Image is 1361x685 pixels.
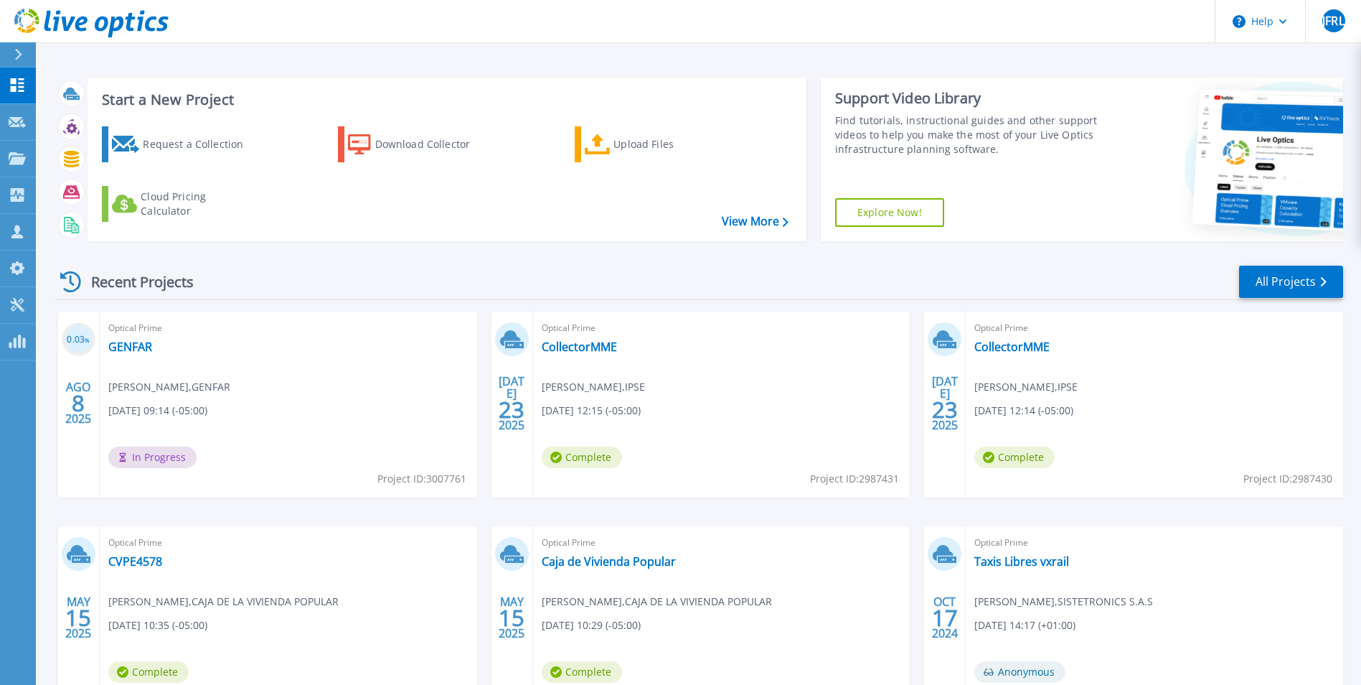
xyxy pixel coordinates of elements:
span: Optical Prime [974,320,1334,336]
span: [PERSON_NAME] , CAJA DE LA VIVIENDA POPULAR [108,594,339,610]
span: Optical Prime [542,320,902,336]
span: Complete [108,661,189,683]
span: Project ID: 3007761 [377,471,466,487]
a: Cloud Pricing Calculator [102,186,262,222]
span: Anonymous [974,661,1065,683]
div: Support Video Library [835,89,1101,108]
div: Request a Collection [143,130,258,159]
a: Request a Collection [102,126,262,162]
a: Caja de Vivienda Popular [542,554,676,569]
span: [DATE] 12:15 (-05:00) [542,403,641,419]
span: [DATE] 09:14 (-05:00) [108,403,207,419]
div: Cloud Pricing Calculator [141,190,255,218]
span: [DATE] 14:17 (+01:00) [974,618,1075,633]
span: [PERSON_NAME] , GENFAR [108,379,230,395]
span: % [85,336,90,344]
span: In Progress [108,447,197,468]
div: AGO 2025 [65,377,92,429]
div: MAY 2025 [498,592,525,644]
span: Complete [542,661,622,683]
span: 15 [65,612,91,624]
span: Optical Prime [108,320,468,336]
span: Project ID: 2987431 [810,471,899,487]
h3: Start a New Project [102,92,788,108]
span: 15 [499,612,524,624]
a: CVPE4578 [108,554,162,569]
span: [PERSON_NAME] , CAJA DE LA VIVIENDA POPULAR [542,594,772,610]
a: Download Collector [338,126,498,162]
span: JFRL [1322,15,1344,27]
a: GENFAR [108,340,152,354]
a: CollectorMME [974,340,1050,354]
span: [PERSON_NAME] , IPSE [974,379,1078,395]
h3: 0.03 [62,332,95,348]
div: MAY 2025 [65,592,92,644]
div: Find tutorials, instructional guides and other support videos to help you make the most of your L... [835,113,1101,157]
div: [DATE] 2025 [931,377,959,429]
span: [PERSON_NAME] , IPSE [542,379,645,395]
span: 17 [932,612,958,624]
span: Optical Prime [974,535,1334,551]
span: [DATE] 10:29 (-05:00) [542,618,641,633]
div: Recent Projects [55,264,213,299]
span: 8 [72,397,85,409]
span: 23 [932,404,958,416]
div: [DATE] 2025 [498,377,525,429]
span: Complete [542,447,622,468]
span: Optical Prime [108,535,468,551]
a: Taxis Libres vxrail [974,554,1069,569]
a: View More [722,215,788,228]
a: Upload Files [575,126,735,162]
span: 23 [499,404,524,416]
span: [DATE] 10:35 (-05:00) [108,618,207,633]
span: Optical Prime [542,535,902,551]
span: Complete [974,447,1055,468]
a: CollectorMME [542,340,617,354]
div: Download Collector [375,130,490,159]
span: [PERSON_NAME] , SISTETRONICS S.A.S [974,594,1153,610]
span: Project ID: 2987430 [1243,471,1332,487]
a: All Projects [1239,266,1343,298]
a: Explore Now! [835,198,944,227]
div: Upload Files [613,130,728,159]
span: [DATE] 12:14 (-05:00) [974,403,1073,419]
div: OCT 2024 [931,592,959,644]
